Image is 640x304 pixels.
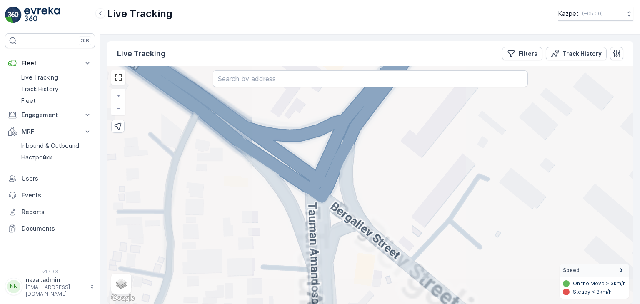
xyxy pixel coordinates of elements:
button: Engagement [5,107,95,123]
input: Search by address [212,70,528,87]
a: Users [5,170,95,187]
p: Inbound & Outbound [21,142,79,150]
p: MRF [22,127,78,136]
button: MRF [5,123,95,140]
p: Engagement [22,111,78,119]
p: nazar.admin [26,276,86,284]
p: Steady < 3km/h [573,289,612,295]
p: Live Tracking [107,7,172,20]
a: Zoom In [112,90,125,102]
p: ⌘B [81,37,89,44]
span: + [117,92,120,99]
a: Documents [5,220,95,237]
a: Layers [112,274,130,293]
p: Track History [562,50,602,58]
a: Reports [5,204,95,220]
p: Documents [22,224,92,233]
button: Track History [546,47,607,60]
a: View Fullscreen [112,71,125,84]
a: Inbound & Outbound [18,140,95,152]
a: Fleet [18,95,95,107]
p: Users [22,174,92,183]
button: Filters [502,47,542,60]
p: ( +05:00 ) [582,10,603,17]
summary: Speed [560,264,629,277]
p: Live Tracking [117,48,166,60]
img: Google [109,293,137,304]
a: Zoom Out [112,102,125,115]
p: [EMAIL_ADDRESS][DOMAIN_NAME] [26,284,86,297]
a: Настройки [18,152,95,163]
span: v 1.49.3 [5,269,95,274]
p: Reports [22,208,92,216]
img: logo_light-DOdMpM7g.png [24,7,60,23]
a: Open this area in Google Maps (opens a new window) [109,293,137,304]
span: − [117,105,121,112]
p: Настройки [21,153,52,162]
span: Speed [563,267,580,274]
p: On the Move > 3km/h [573,280,626,287]
p: Kazpet [558,10,579,18]
p: Filters [519,50,537,58]
p: Track History [21,85,58,93]
p: Events [22,191,92,199]
p: Fleet [22,59,78,67]
a: Events [5,187,95,204]
p: Fleet [21,97,36,105]
div: NN [7,280,20,293]
button: Kazpet(+05:00) [558,7,633,21]
button: Fleet [5,55,95,72]
button: NNnazar.admin[EMAIL_ADDRESS][DOMAIN_NAME] [5,276,95,297]
a: Live Tracking [18,72,95,83]
p: Live Tracking [21,73,58,82]
a: Track History [18,83,95,95]
img: logo [5,7,22,23]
